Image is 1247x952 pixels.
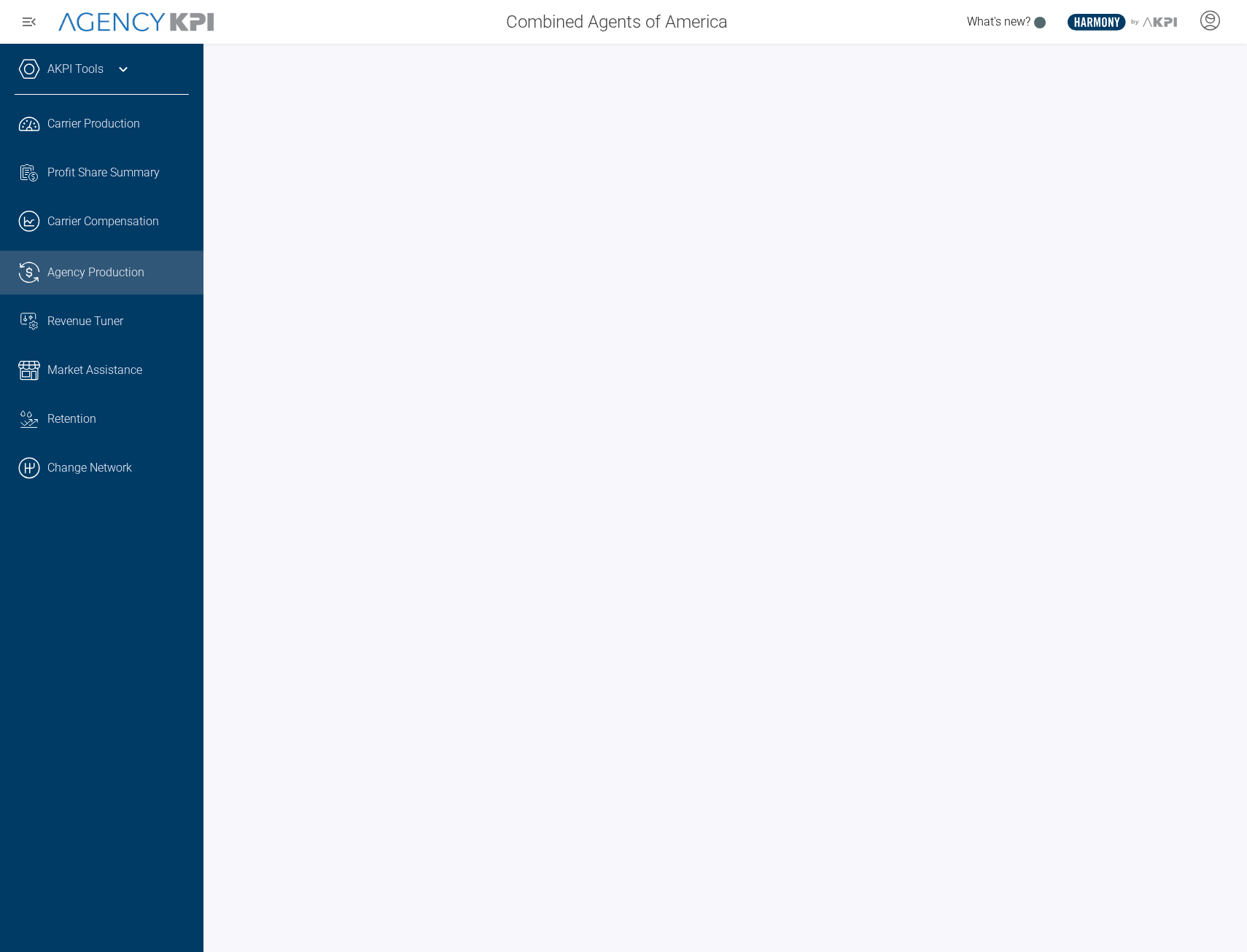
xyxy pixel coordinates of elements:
[47,264,144,281] span: Agency Production
[58,12,214,32] img: AgencyKPI
[47,313,123,330] span: Revenue Tuner
[47,61,104,78] a: AKPI Tools
[47,213,159,230] span: Carrier Compensation
[967,15,1030,28] span: What's new?
[47,115,140,133] span: Carrier Production
[506,9,728,35] span: Combined Agents of America
[47,164,160,182] span: Profit Share Summary
[47,362,142,379] span: Market Assistance
[47,410,189,428] div: Retention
